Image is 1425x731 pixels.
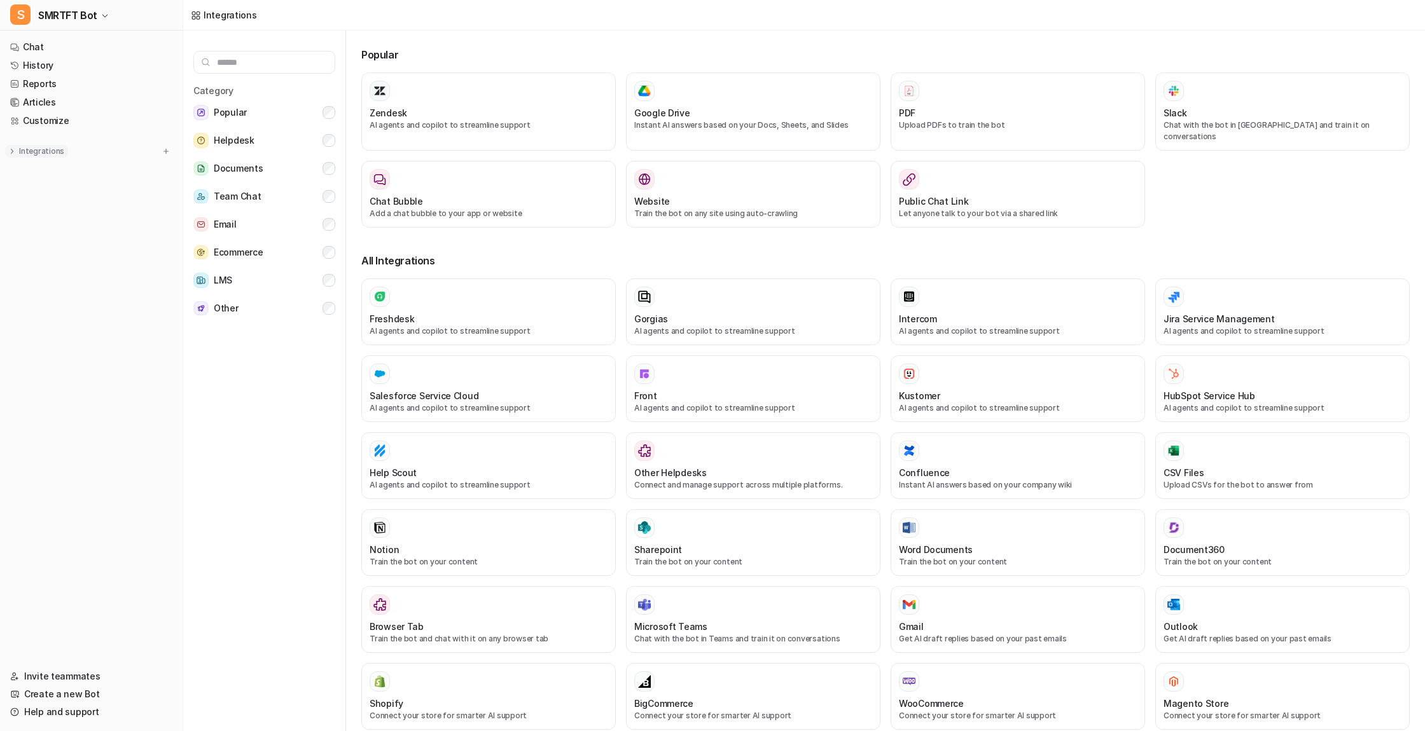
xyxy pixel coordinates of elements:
h3: Popular [361,47,1410,62]
p: AI agents and copilot to streamline support [634,325,872,337]
button: OutlookOutlookGet AI draft replies based on your past emails [1155,586,1410,653]
p: Upload CSVs for the bot to answer from [1164,479,1401,491]
p: Chat with the bot in [GEOGRAPHIC_DATA] and train it on conversations [1164,120,1401,142]
p: Connect your store for smarter AI support [634,710,872,721]
img: CSV Files [1167,444,1180,457]
button: WooCommerceWooCommerceConnect your store for smarter AI support [891,663,1145,730]
h3: CSV Files [1164,466,1204,479]
button: Team ChatTeam Chat [193,184,335,209]
p: Connect and manage support across multiple platforms. [634,479,872,491]
img: Front [638,367,651,380]
a: Create a new Bot [5,685,177,703]
h3: Website [634,195,670,208]
p: AI agents and copilot to streamline support [899,402,1137,414]
p: AI agents and copilot to streamline support [1164,325,1401,337]
button: Document360Document360Train the bot on your content [1155,509,1410,576]
button: NotionNotionTrain the bot on your content [361,509,616,576]
p: Instant AI answers based on your company wiki [899,479,1137,491]
button: Public Chat LinkLet anyone talk to your bot via a shared link [891,161,1145,228]
h3: Gorgias [634,312,668,325]
span: LMS [214,273,232,288]
button: OtherOther [193,296,335,321]
img: Sharepoint [638,521,651,534]
button: HelpdeskHelpdesk [193,128,335,153]
h3: Chat Bubble [370,195,423,208]
img: LMS [193,273,209,288]
img: Document360 [1167,521,1180,534]
p: Train the bot on any site using auto-crawling [634,208,872,219]
h3: Notion [370,543,399,556]
button: Magento StoreMagento StoreConnect your store for smarter AI support [1155,663,1410,730]
p: Integrations [19,146,64,156]
a: Integrations [191,8,257,22]
button: Word DocumentsWord DocumentsTrain the bot on your content [891,509,1145,576]
img: Team Chat [193,189,209,204]
h3: Help Scout [370,466,417,479]
a: Chat [5,38,177,56]
a: Reports [5,75,177,93]
p: Add a chat bubble to your app or website [370,208,608,219]
button: Other HelpdesksOther HelpdesksConnect and manage support across multiple platforms. [626,432,880,499]
span: Popular [214,105,247,120]
img: Browser Tab [373,598,386,611]
p: AI agents and copilot to streamline support [370,402,608,414]
p: Chat with the bot in Teams and train it on conversations [634,633,872,645]
h3: Magento Store [1164,697,1228,710]
button: Integrations [5,145,68,158]
span: Documents [214,161,263,176]
img: expand menu [8,147,17,156]
img: WooCommerce [903,678,915,685]
h3: Confluence [899,466,950,479]
span: Ecommerce [214,245,263,260]
img: Helpdesk [193,133,209,148]
span: Email [214,217,237,232]
button: Chat BubbleAdd a chat bubble to your app or website [361,161,616,228]
p: AI agents and copilot to streamline support [370,325,608,337]
h3: Intercom [899,312,937,325]
button: KustomerKustomerAI agents and copilot to streamline support [891,355,1145,422]
img: Confluence [903,444,915,457]
a: History [5,57,177,74]
h3: Other Helpdesks [634,466,707,479]
button: ZendeskAI agents and copilot to streamline support [361,72,616,151]
img: Ecommerce [193,245,209,260]
button: WebsiteWebsiteTrain the bot on any site using auto-crawling [626,161,880,228]
h3: Front [634,389,657,402]
button: HubSpot Service HubHubSpot Service HubAI agents and copilot to streamline support [1155,355,1410,422]
img: PDF [903,85,915,97]
h3: Sharepoint [634,543,682,556]
img: BigCommerce [638,675,651,688]
button: Help ScoutHelp ScoutAI agents and copilot to streamline support [361,432,616,499]
img: Website [638,173,651,186]
img: Gmail [903,599,915,610]
a: Articles [5,93,177,111]
span: Other [214,301,239,316]
img: Email [193,217,209,232]
h3: WooCommerce [899,697,964,710]
h3: BigCommerce [634,697,693,710]
img: Documents [193,161,209,176]
p: AI agents and copilot to streamline support [370,479,608,491]
img: Salesforce Service Cloud [373,367,386,380]
p: Train the bot on your content [634,556,872,568]
h3: Jira Service Management [1164,312,1275,325]
button: SlackSlackChat with the bot in [GEOGRAPHIC_DATA] and train it on conversations [1155,72,1410,151]
h3: Freshdesk [370,312,414,325]
p: AI agents and copilot to streamline support [899,325,1137,337]
img: Shopify [373,675,386,688]
button: Salesforce Service Cloud Salesforce Service CloudAI agents and copilot to streamline support [361,355,616,422]
img: HubSpot Service Hub [1167,367,1180,380]
p: Get AI draft replies based on your past emails [899,633,1137,645]
p: Get AI draft replies based on your past emails [1164,633,1401,645]
p: AI agents and copilot to streamline support [634,402,872,414]
img: Popular [193,105,209,120]
p: Train the bot on your content [899,556,1137,568]
p: Connect your store for smarter AI support [370,710,608,721]
button: FrontFrontAI agents and copilot to streamline support [626,355,880,422]
a: Help and support [5,703,177,721]
button: LMSLMS [193,268,335,293]
a: Customize [5,112,177,130]
button: DocumentsDocuments [193,156,335,181]
button: Browser TabBrowser TabTrain the bot and chat with it on any browser tab [361,586,616,653]
p: Connect your store for smarter AI support [899,710,1137,721]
